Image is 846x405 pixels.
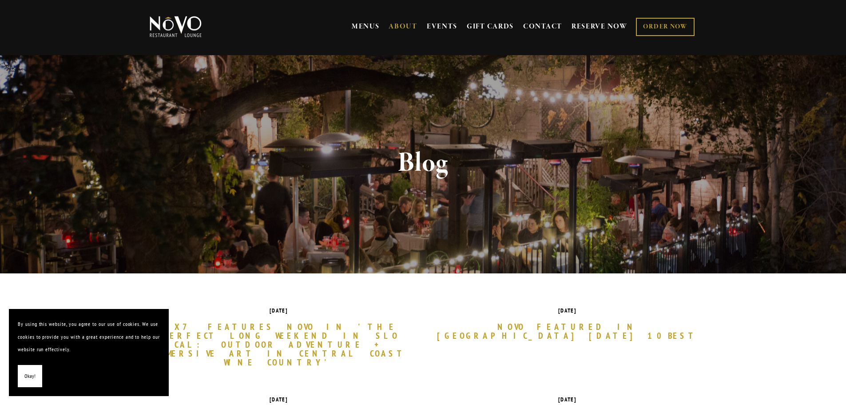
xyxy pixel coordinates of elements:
[352,22,380,31] a: MENUS
[18,365,42,388] button: Okay!
[467,18,514,35] a: GIFT CARDS
[148,16,203,38] img: Novo Restaurant &amp; Lounge
[636,18,694,36] a: ORDER NOW
[437,322,699,340] a: Novo Featured in [GEOGRAPHIC_DATA] [DATE] 10Best
[270,305,288,317] time: [DATE]
[24,370,36,383] span: Okay!
[398,146,448,180] strong: Blog
[18,318,160,356] p: By using this website, you agree to our use of cookies. We use cookies to provide you with a grea...
[558,305,576,317] time: [DATE]
[148,322,410,367] a: 7x7 Features Novo in 'The Perfect Long Weekend in SLO CAL: Outdoor Adventure + Immersive Art in C...
[523,18,562,35] a: CONTACT
[389,22,417,31] a: ABOUT
[427,22,457,31] a: EVENTS
[572,18,628,35] a: RESERVE NOW
[9,309,169,396] section: Cookie banner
